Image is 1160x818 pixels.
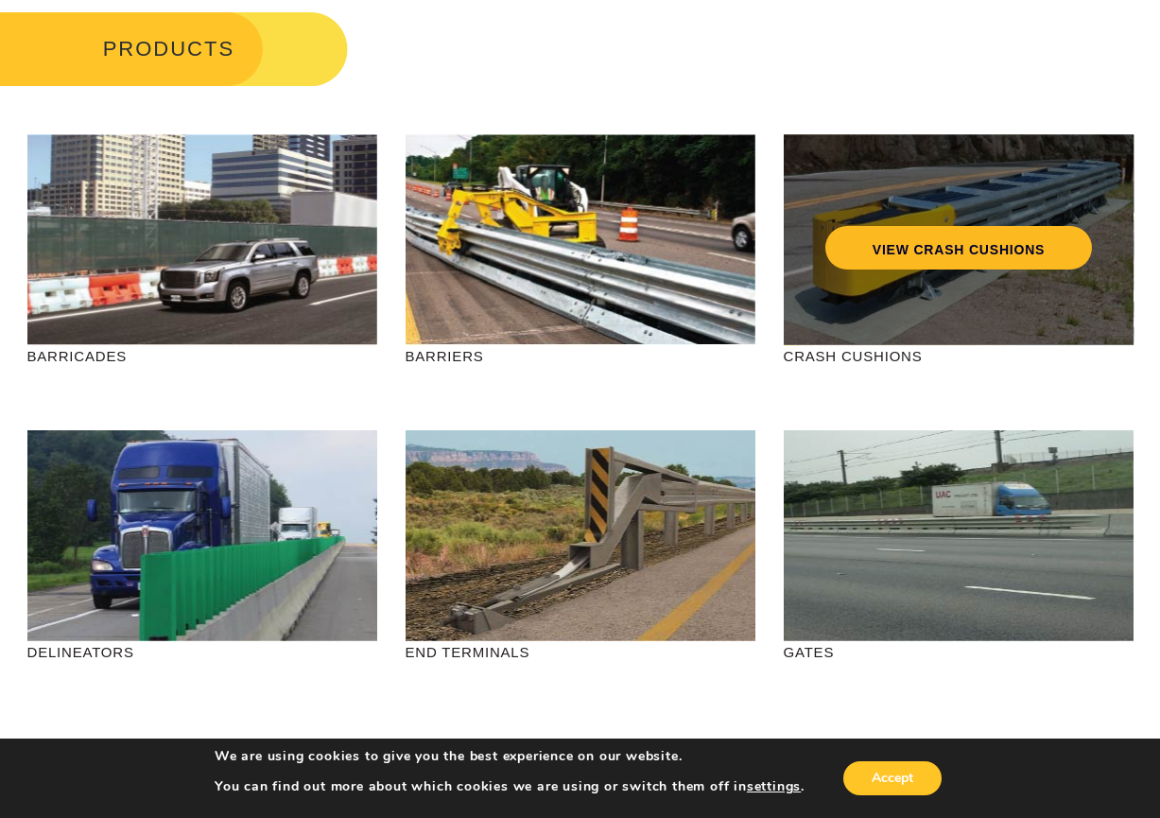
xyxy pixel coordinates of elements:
p: GATES [784,641,1134,663]
p: You can find out more about which cookies we are using or switch them off in . [215,778,805,795]
a: VIEW CRASH CUSHIONS [824,226,1091,270]
p: BARRIERS [406,345,755,367]
p: DELINEATORS [27,641,377,663]
button: Accept [843,761,942,795]
p: We are using cookies to give you the best experience on our website. [215,748,805,765]
p: BARRICADES [27,345,377,367]
p: END TERMINALS [406,641,755,663]
button: settings [747,778,801,795]
p: CRASH CUSHIONS [784,345,1134,367]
